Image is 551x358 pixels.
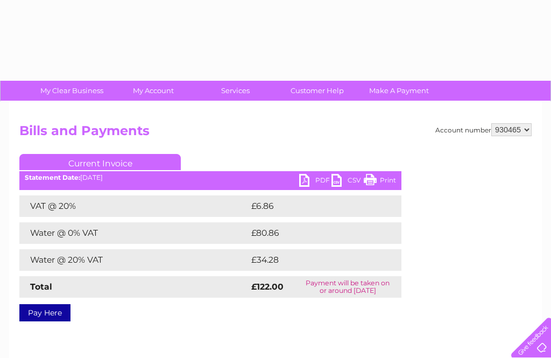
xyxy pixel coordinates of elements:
[19,123,532,144] h2: Bills and Payments
[19,154,181,170] a: Current Invoice
[299,174,331,189] a: PDF
[273,81,362,101] a: Customer Help
[30,282,52,292] strong: Total
[364,174,396,189] a: Print
[19,222,249,244] td: Water @ 0% VAT
[25,173,80,181] b: Statement Date:
[19,249,249,271] td: Water @ 20% VAT
[331,174,364,189] a: CSV
[435,123,532,136] div: Account number
[251,282,284,292] strong: £122.00
[27,81,116,101] a: My Clear Business
[294,276,401,298] td: Payment will be taken on or around [DATE]
[19,195,249,217] td: VAT @ 20%
[249,195,377,217] td: £6.86
[109,81,198,101] a: My Account
[19,304,70,321] a: Pay Here
[191,81,280,101] a: Services
[249,249,380,271] td: £34.28
[355,81,443,101] a: Make A Payment
[249,222,380,244] td: £80.86
[19,174,401,181] div: [DATE]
